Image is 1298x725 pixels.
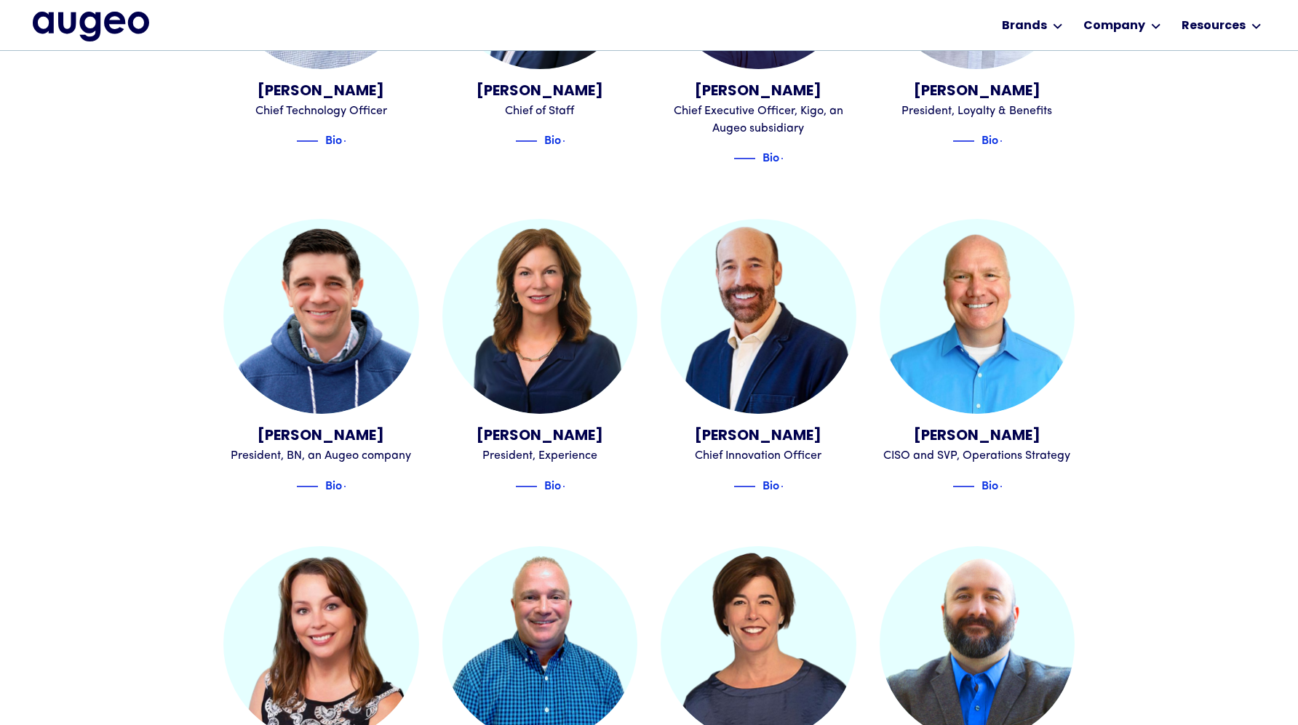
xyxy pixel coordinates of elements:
div: Bio [544,476,561,493]
div: Chief of Staff [442,103,638,120]
div: CISO and SVP, Operations Strategy [880,447,1075,465]
div: [PERSON_NAME] [442,425,638,447]
div: [PERSON_NAME] [880,425,1075,447]
div: Bio [763,148,779,165]
img: Blue decorative line [515,132,537,150]
img: Blue decorative line [733,150,755,167]
div: President, Loyalty & Benefits [880,103,1075,120]
div: Bio [325,130,342,148]
div: Bio [982,476,998,493]
img: Blue text arrow [562,132,584,150]
img: Augeo's full logo in midnight blue. [33,12,149,41]
div: [PERSON_NAME] [442,81,638,103]
a: John Sirvydas[PERSON_NAME]CISO and SVP, Operations StrategyBlue decorative lineBioBlue text arrow [880,219,1075,494]
div: Bio [763,476,779,493]
div: Company [1083,17,1145,35]
a: Mike Garsin[PERSON_NAME]President, BN, an Augeo companyBlue decorative lineBioBlue text arrow [223,219,419,494]
div: Resources [1182,17,1246,35]
div: President, BN, an Augeo company [223,447,419,465]
img: Blue decorative line [296,478,318,495]
img: Blue decorative line [952,132,974,150]
a: Kenneth Greer[PERSON_NAME]Chief Innovation OfficerBlue decorative lineBioBlue text arrow [661,219,856,494]
div: [PERSON_NAME] [661,81,856,103]
div: Chief Innovation Officer [661,447,856,465]
div: Bio [325,476,342,493]
img: Blue text arrow [343,132,365,150]
div: [PERSON_NAME] [223,81,419,103]
img: Blue decorative line [515,478,537,495]
div: [PERSON_NAME] [661,425,856,447]
div: Bio [982,130,998,148]
div: Chief Executive Officer, Kigo, an Augeo subsidiary [661,103,856,137]
img: Blue text arrow [781,478,803,495]
img: John Sirvydas [880,219,1075,414]
img: Mike Garsin [223,219,419,414]
img: Blue text arrow [1000,478,1022,495]
div: [PERSON_NAME] [223,425,419,447]
img: Joan Wells [442,219,638,414]
img: Blue text arrow [1000,132,1022,150]
a: home [33,12,149,41]
a: Joan Wells[PERSON_NAME]President, ExperienceBlue decorative lineBioBlue text arrow [442,219,638,494]
img: Blue decorative line [296,132,318,150]
div: Brands [1002,17,1047,35]
img: Blue text arrow [343,478,365,495]
img: Blue decorative line [952,478,974,495]
div: Chief Technology Officer [223,103,419,120]
img: Blue text arrow [781,150,803,167]
div: President, Experience [442,447,638,465]
div: Bio [544,130,561,148]
div: [PERSON_NAME] [880,81,1075,103]
img: Blue text arrow [562,478,584,495]
img: Blue decorative line [733,478,755,495]
img: Kenneth Greer [661,219,856,414]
